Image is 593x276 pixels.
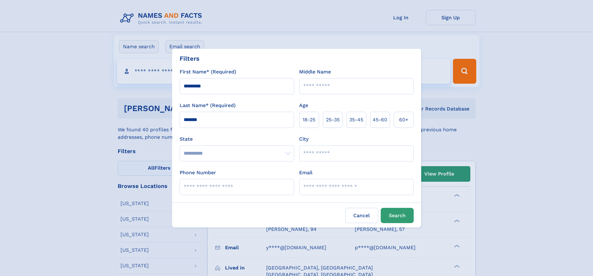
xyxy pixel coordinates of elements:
[303,116,315,124] span: 18‑25
[299,68,331,76] label: Middle Name
[180,68,236,76] label: First Name* (Required)
[373,116,387,124] span: 45‑60
[345,208,378,223] label: Cancel
[299,102,308,109] label: Age
[180,54,200,63] div: Filters
[180,135,294,143] label: State
[326,116,340,124] span: 25‑35
[349,116,363,124] span: 35‑45
[180,169,216,176] label: Phone Number
[299,169,313,176] label: Email
[381,208,414,223] button: Search
[180,102,236,109] label: Last Name* (Required)
[299,135,308,143] label: City
[399,116,408,124] span: 60+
